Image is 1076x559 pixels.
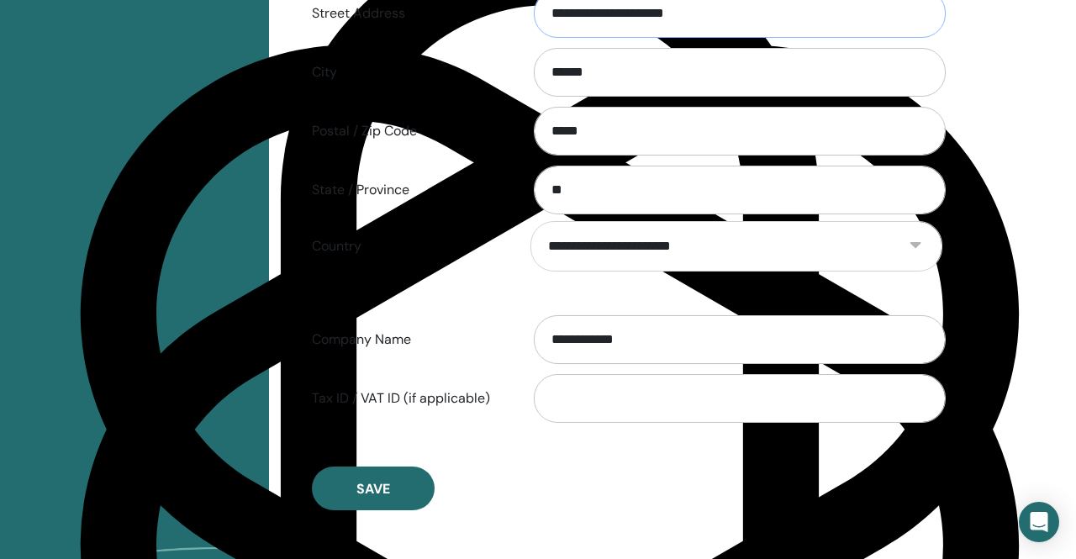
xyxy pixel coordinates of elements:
[312,467,435,510] button: Save
[299,115,518,147] label: Postal / Zip Code
[299,174,518,206] label: State / Province
[299,56,518,88] label: City
[299,324,518,356] label: Company Name
[299,230,518,262] label: Country
[356,480,390,498] span: Save
[299,382,518,414] label: Tax ID / VAT ID (if applicable)
[1019,502,1059,542] div: Open Intercom Messenger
